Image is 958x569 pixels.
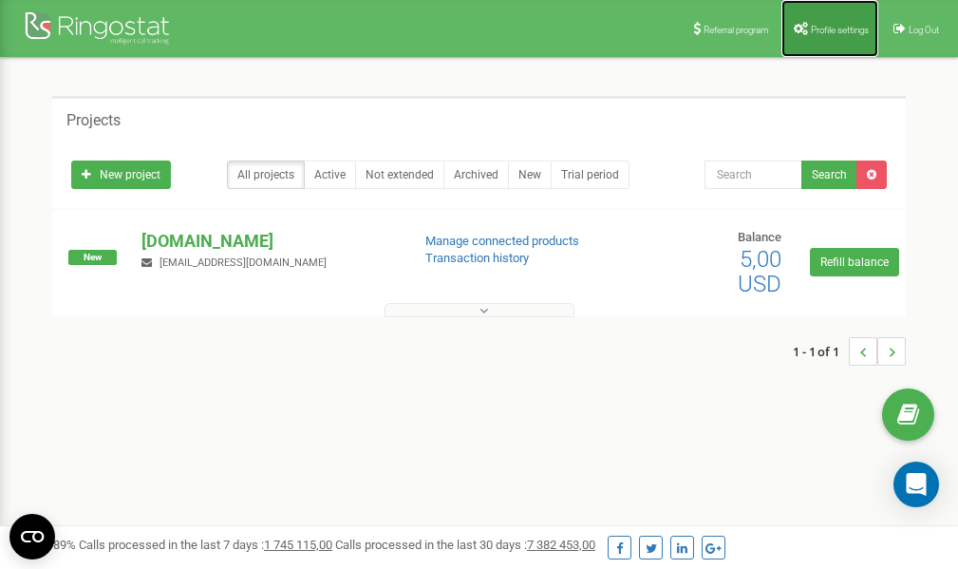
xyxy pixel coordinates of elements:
[160,256,327,269] span: [EMAIL_ADDRESS][DOMAIN_NAME]
[141,229,394,254] p: [DOMAIN_NAME]
[227,161,305,189] a: All projects
[738,246,781,297] span: 5,00 USD
[508,161,552,189] a: New
[71,161,171,189] a: New project
[304,161,356,189] a: Active
[704,161,802,189] input: Search
[551,161,629,189] a: Trial period
[425,234,579,248] a: Manage connected products
[79,538,332,552] span: Calls processed in the last 7 days :
[443,161,509,189] a: Archived
[793,337,849,366] span: 1 - 1 of 1
[738,230,781,244] span: Balance
[355,161,444,189] a: Not extended
[68,250,117,265] span: New
[335,538,595,552] span: Calls processed in the last 30 days :
[801,161,857,189] button: Search
[793,318,906,385] nav: ...
[66,112,121,129] h5: Projects
[810,248,899,276] a: Refill balance
[425,251,529,265] a: Transaction history
[909,25,939,35] span: Log Out
[811,25,869,35] span: Profile settings
[9,514,55,560] button: Open CMP widget
[527,538,595,552] u: 7 382 453,00
[893,462,939,507] div: Open Intercom Messenger
[264,538,332,552] u: 1 745 115,00
[704,25,769,35] span: Referral program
